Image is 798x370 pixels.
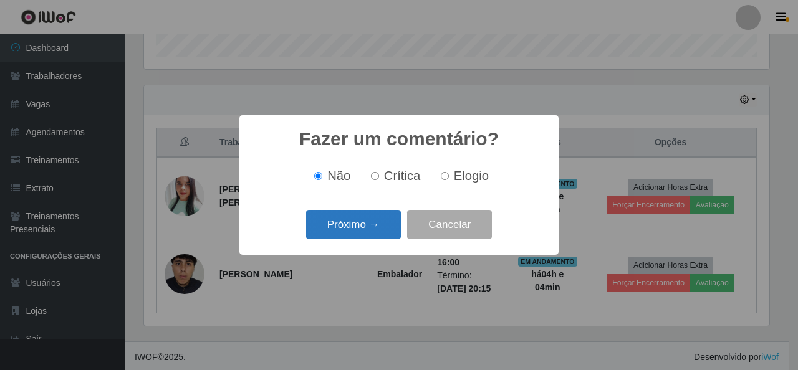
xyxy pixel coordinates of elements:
button: Cancelar [407,210,492,239]
input: Não [314,172,322,180]
span: Elogio [454,169,489,183]
input: Crítica [371,172,379,180]
h2: Fazer um comentário? [299,128,499,150]
button: Próximo → [306,210,401,239]
span: Crítica [384,169,421,183]
span: Não [327,169,350,183]
input: Elogio [441,172,449,180]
